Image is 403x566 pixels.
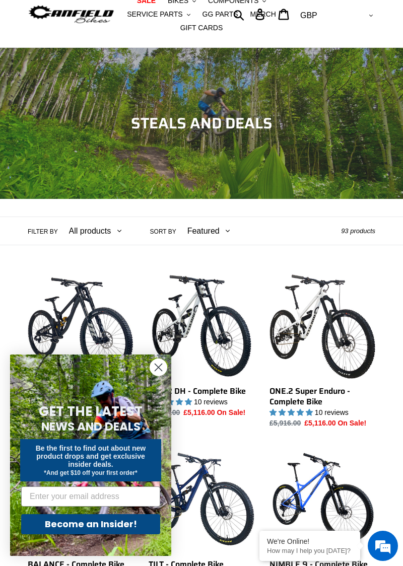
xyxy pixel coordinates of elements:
span: 93 products [341,227,375,235]
a: GG PARTS [197,8,243,21]
label: Sort by [150,227,176,236]
span: NEWS AND DEALS [41,418,141,435]
label: Filter by [28,227,58,236]
span: *And get $10 off your first order* [44,469,137,476]
a: GIFT CARDS [175,21,228,35]
img: Canfield Bikes [28,4,115,25]
button: Become an Insider! [21,514,160,534]
span: GG PARTS [203,10,238,19]
p: How may I help you today? [267,547,353,554]
span: GIFT CARDS [180,24,223,32]
div: We're Online! [267,537,353,545]
button: SERVICE PARTS [122,8,195,21]
input: Enter your email address [21,486,160,507]
span: SERVICE PARTS [127,10,182,19]
span: Be the first to find out about new product drops and get exclusive insider deals. [36,444,146,468]
button: Close dialog [150,359,167,376]
span: GET THE LATEST [39,402,143,420]
span: STEALS AND DEALS [131,111,273,135]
